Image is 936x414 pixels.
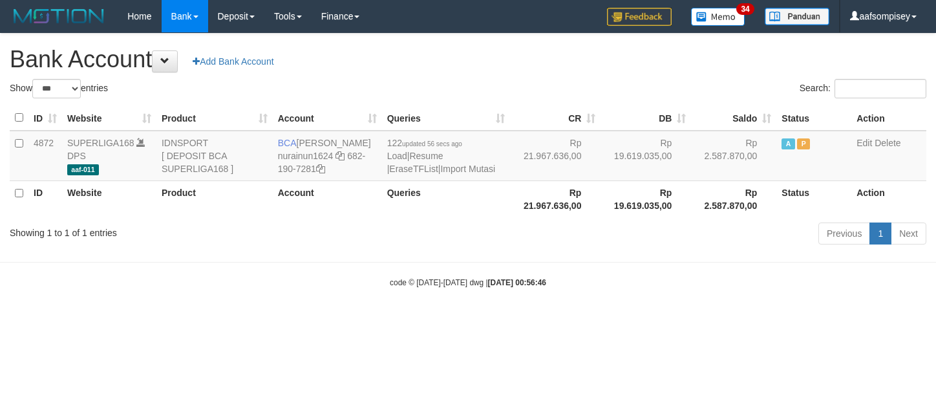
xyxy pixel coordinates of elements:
[409,151,443,161] a: Resume
[316,164,325,174] a: Copy 6821907281 to clipboard
[10,79,108,98] label: Show entries
[601,180,691,217] th: Rp 19.619.035,00
[601,131,691,181] td: Rp 19.619.035,00
[387,138,496,174] span: | | |
[273,105,382,131] th: Account: activate to sort column ascending
[601,105,691,131] th: DB: activate to sort column ascending
[382,180,511,217] th: Queries
[28,105,62,131] th: ID: activate to sort column ascending
[335,151,345,161] a: Copy nurainun1624 to clipboard
[776,180,851,217] th: Status
[390,278,546,287] small: code © [DATE]-[DATE] dwg |
[488,278,546,287] strong: [DATE] 00:56:46
[691,131,776,181] td: Rp 2.587.870,00
[691,105,776,131] th: Saldo: activate to sort column ascending
[156,105,273,131] th: Product: activate to sort column ascending
[510,131,601,181] td: Rp 21.967.636,00
[382,105,511,131] th: Queries: activate to sort column ascending
[156,131,273,181] td: IDNSPORT [ DEPOSIT BCA SUPERLIGA168 ]
[273,180,382,217] th: Account
[389,164,438,174] a: EraseTFList
[387,138,462,148] span: 122
[510,180,601,217] th: Rp 21.967.636,00
[800,79,926,98] label: Search:
[62,105,156,131] th: Website: activate to sort column ascending
[440,164,495,174] a: Import Mutasi
[62,180,156,217] th: Website
[736,3,754,15] span: 34
[782,138,794,149] span: Active
[765,8,829,25] img: panduan.png
[278,151,334,161] a: nurainun1624
[10,47,926,72] h1: Bank Account
[851,105,926,131] th: Action
[273,131,382,181] td: [PERSON_NAME] 682-190-7281
[856,138,872,148] a: Edit
[278,138,297,148] span: BCA
[891,223,926,245] a: Next
[851,180,926,217] th: Action
[835,79,926,98] input: Search:
[67,164,99,175] span: aaf-011
[156,180,273,217] th: Product
[875,138,900,148] a: Delete
[62,131,156,181] td: DPS
[28,131,62,181] td: 4872
[607,8,672,26] img: Feedback.jpg
[797,138,810,149] span: Paused
[67,138,134,148] a: SUPERLIGA168
[32,79,81,98] select: Showentries
[402,140,462,147] span: updated 56 secs ago
[10,221,380,239] div: Showing 1 to 1 of 1 entries
[387,151,407,161] a: Load
[818,223,870,245] a: Previous
[869,223,891,245] a: 1
[10,6,108,26] img: MOTION_logo.png
[184,50,282,72] a: Add Bank Account
[510,105,601,131] th: CR: activate to sort column ascending
[691,8,745,26] img: Button%20Memo.svg
[28,180,62,217] th: ID
[776,105,851,131] th: Status
[691,180,776,217] th: Rp 2.587.870,00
